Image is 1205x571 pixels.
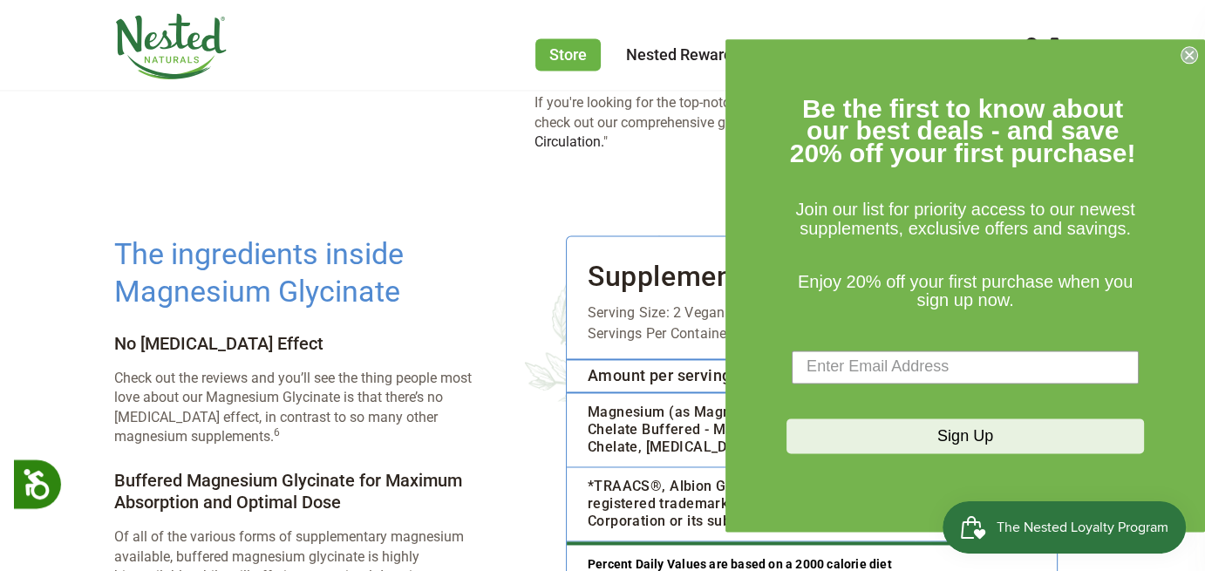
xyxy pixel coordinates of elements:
[798,272,1133,310] span: Enjoy 20% off your first purchase when you sign up now.
[567,323,1057,344] div: Servings Per Container: 60
[534,93,1091,152] p: If you're looking for the top-notch vitamins to support your heart health and circulation, check ...
[567,392,916,467] td: Magnesium (as Magnesium Bisglycinate Chelate Buffered - Magnesium Bisglycinate Chelate, [MEDICAL_...
[114,470,496,513] h4: Buffered Magnesium Glycinate for Maximum Absorption and Optimal Dose
[274,426,280,438] sup: 6
[626,45,740,64] a: Nested Rewards
[114,235,496,309] h2: The ingredients inside Magnesium Glycinate
[114,369,496,447] p: Check out the reviews and you’ll see the thing people most love about our Magnesium Glycinate is ...
[114,333,496,355] h4: No [MEDICAL_DATA] Effect
[114,13,228,79] img: Nested Naturals
[786,418,1144,453] button: Sign Up
[567,467,916,541] td: *TRAACS®, Albion Gold Medallion are registered trademarks of Balchem Corporation or its subsidiar...
[943,501,1188,554] iframe: Button to open loyalty program pop-up
[790,94,1136,167] span: Be the first to know about our best deals - and save 20% off your first purchase!
[567,302,1057,323] div: Serving Size: 2 Vegan Capsules
[1181,46,1198,64] button: Close dialog
[725,39,1205,532] div: FLYOUT Form
[535,38,601,71] a: Store
[567,236,1057,302] h3: Supplement Facts
[795,201,1134,239] span: Join our list for priority access to our newest supplements, exclusive offers and savings.
[792,350,1139,384] input: Enter Email Address
[567,359,916,392] th: Amount per serving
